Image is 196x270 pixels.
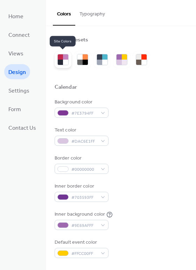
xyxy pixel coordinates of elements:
[8,48,23,59] span: Views
[55,84,77,91] div: Calendar
[4,46,28,61] a: Views
[8,11,23,22] span: Home
[55,239,107,246] div: Default event color
[8,30,30,41] span: Connect
[71,194,97,201] span: #703593FF
[55,183,107,190] div: Inner border color
[55,211,105,218] div: Inner background color
[8,104,21,115] span: Form
[55,155,107,162] div: Border color
[50,36,76,47] span: Site Colors
[4,64,30,79] a: Design
[8,67,26,78] span: Design
[4,27,34,42] a: Connect
[71,222,97,229] span: #9E69AFFF
[55,127,107,134] div: Text color
[71,138,97,145] span: #DAC6E1FF
[4,8,28,23] a: Home
[4,101,25,116] a: Form
[71,166,97,173] span: #00000000
[55,99,107,106] div: Background color
[4,83,34,98] a: Settings
[8,123,36,134] span: Contact Us
[8,86,29,96] span: Settings
[71,250,97,257] span: #FFCC00FF
[4,120,40,135] a: Contact Us
[71,110,97,117] span: #7E3794FF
